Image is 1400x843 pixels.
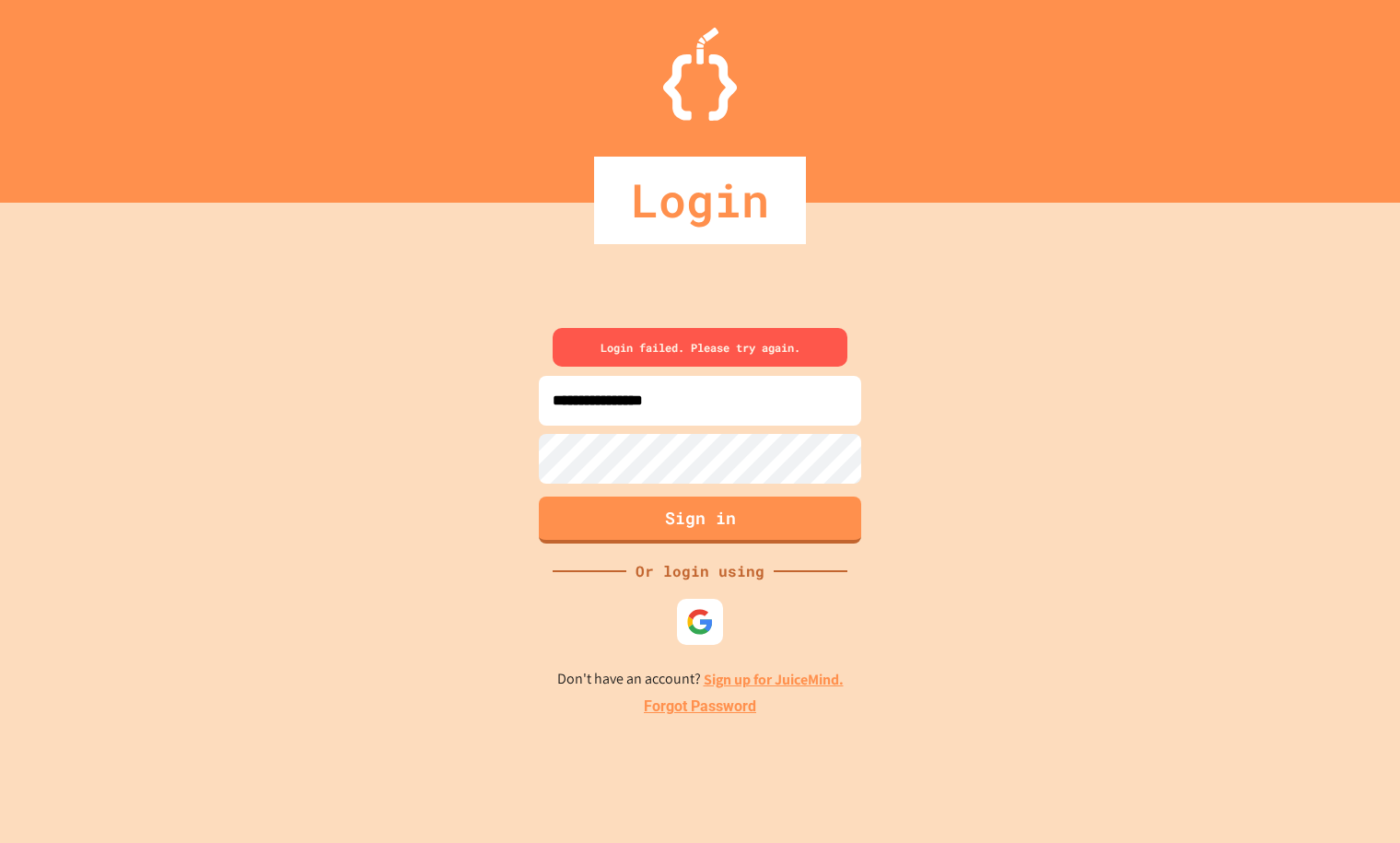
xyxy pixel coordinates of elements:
div: Or login using [626,560,774,582]
p: Don't have an account? [557,668,844,691]
a: Forgot Password [644,696,756,718]
div: Login [594,157,806,244]
div: Login failed. Please try again. [553,328,847,367]
a: Sign up for JuiceMind. [704,670,844,689]
img: google-icon.svg [686,608,714,636]
button: Sign in [539,497,861,544]
img: Logo.svg [663,28,737,121]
